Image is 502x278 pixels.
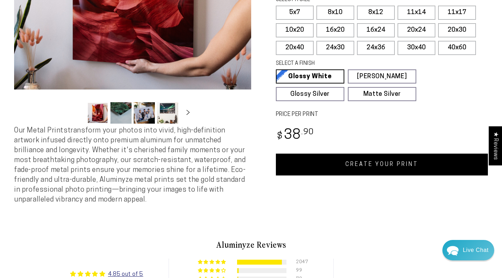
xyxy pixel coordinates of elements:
[438,41,476,55] label: 40x60
[398,23,435,37] label: 20x24
[180,105,196,121] button: Slide right
[277,132,283,141] span: $
[296,268,304,273] div: 99
[316,6,354,20] label: 8x10
[301,128,314,136] sup: .90
[348,69,416,84] a: [PERSON_NAME]
[438,23,476,37] label: 20x30
[276,69,344,84] a: Glossy White
[398,41,435,55] label: 30x40
[357,23,395,37] label: 16x24
[276,23,314,37] label: 10x20
[134,102,155,124] button: Load image 3 in gallery view
[198,268,227,273] div: 4% (99) reviews with 4 star rating
[348,87,416,101] a: Matte Silver
[489,126,502,165] div: Click to open Judge.me floating reviews tab
[463,240,489,260] div: Contact Us Directly
[276,111,488,119] label: PRICE PER PRINT
[157,102,178,124] button: Load image 4 in gallery view
[45,239,457,251] h2: Aluminyze Reviews
[296,260,304,265] div: 2047
[438,6,476,20] label: 11x17
[69,105,85,121] button: Slide left
[276,129,314,142] bdi: 38
[198,260,227,265] div: 91% (2047) reviews with 5 star rating
[357,6,395,20] label: 8x12
[110,102,132,124] button: Load image 2 in gallery view
[87,102,108,124] button: Load image 1 in gallery view
[276,6,314,20] label: 5x7
[276,154,488,175] a: CREATE YOUR PRINT
[276,41,314,55] label: 20x40
[276,60,400,68] legend: SELECT A FINISH
[108,272,143,277] a: 4.85 out of 5
[398,6,435,20] label: 11x14
[276,87,344,101] a: Glossy Silver
[442,240,494,260] div: Chat widget toggle
[357,41,395,55] label: 24x36
[316,41,354,55] label: 24x30
[316,23,354,37] label: 16x20
[14,127,246,203] span: Our Metal Prints transform your photos into vivid, high-definition artwork infused directly onto ...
